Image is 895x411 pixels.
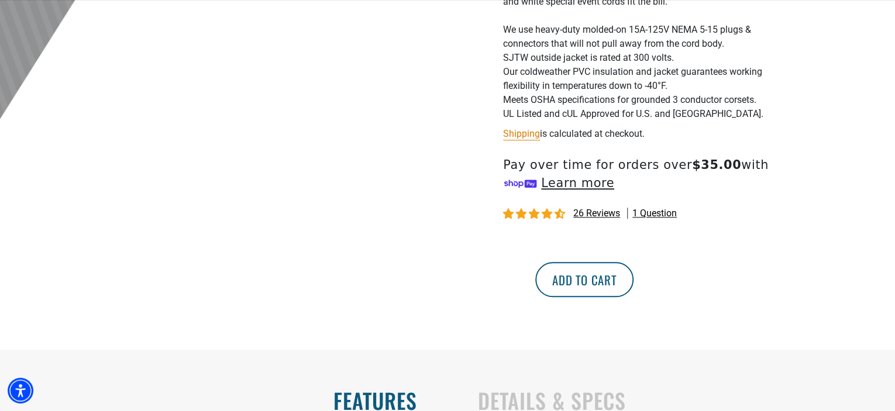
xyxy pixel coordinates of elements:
[8,378,33,403] div: Accessibility Menu
[503,209,567,220] span: 4.73 stars
[503,23,790,51] li: We use heavy-duty molded-on 15A-125V NEMA 5-15 plugs & connectors that will not pull away from th...
[503,51,790,65] li: SJTW outside jacket is rated at 300 volts.
[503,65,790,93] li: Our coldweather PVC insulation and jacket guarantees working flexibility in temperatures down to ...
[503,126,790,141] div: is calculated at checkout.
[503,107,790,121] li: UL Listed and cUL Approved for U.S. and [GEOGRAPHIC_DATA].
[503,93,790,107] li: Meets OSHA specifications for grounded 3 conductor corsets.
[535,262,634,297] button: Add to cart
[632,207,677,220] span: 1 question
[573,208,620,219] span: 26 reviews
[503,128,540,139] a: Shipping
